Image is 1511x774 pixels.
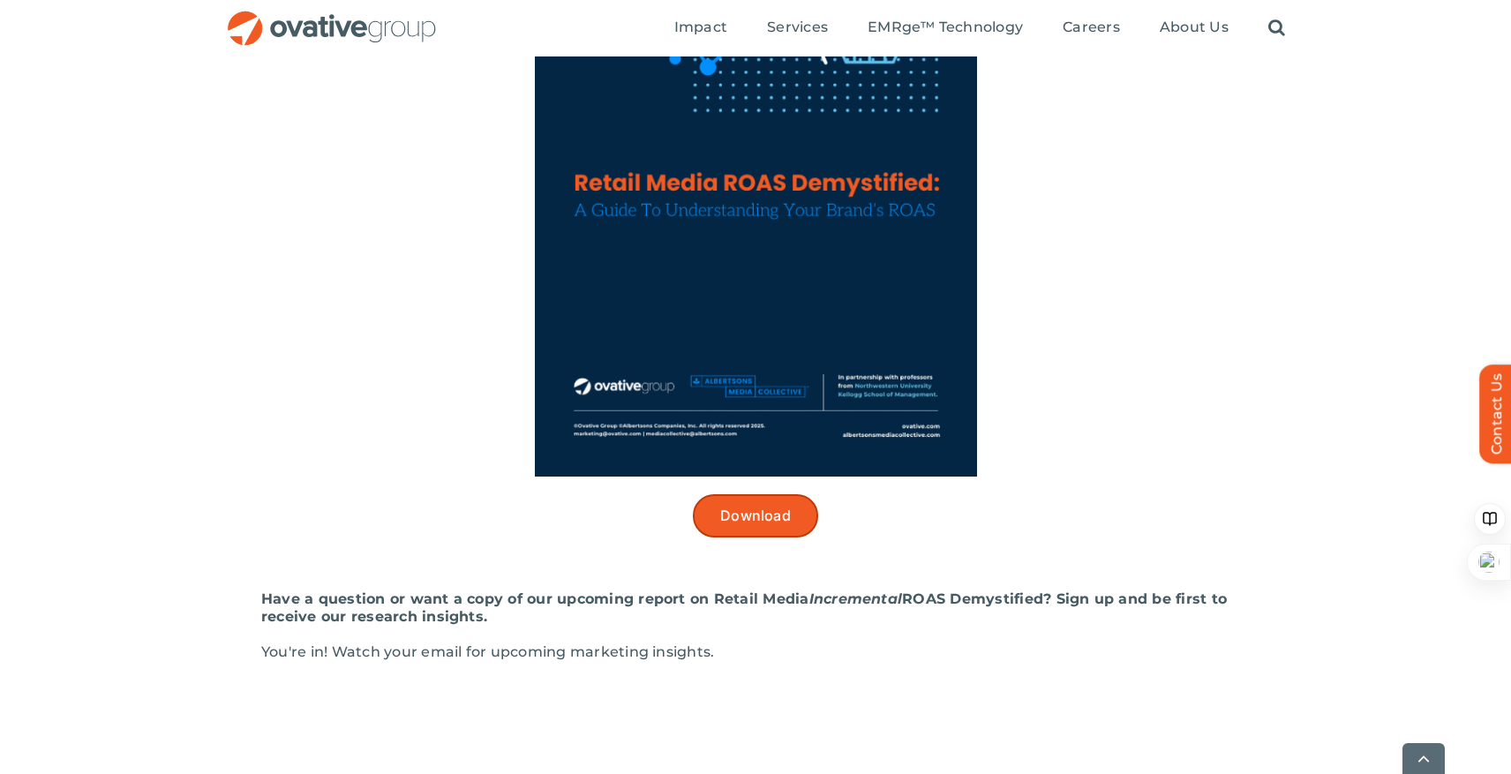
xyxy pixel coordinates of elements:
[226,9,438,26] a: OG_Full_horizontal_RGB
[868,19,1023,36] span: EMRge™ Technology
[720,507,791,524] span: Download
[674,19,727,38] a: Impact
[809,590,903,607] i: Incremental
[767,19,828,38] a: Services
[1160,19,1229,36] span: About Us
[767,19,828,36] span: Services
[1063,19,1120,38] a: Careers
[1160,19,1229,38] a: About Us
[674,19,727,36] span: Impact
[261,590,1227,625] strong: Have a question or want a copy of our upcoming report on Retail Media ROAS Demystified? Sign up a...
[693,494,818,537] a: Download
[1268,19,1285,38] a: Search
[1063,19,1120,36] span: Careers
[261,643,1250,661] div: You're in! Watch your email for upcoming marketing insights.
[868,19,1023,38] a: EMRge™ Technology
